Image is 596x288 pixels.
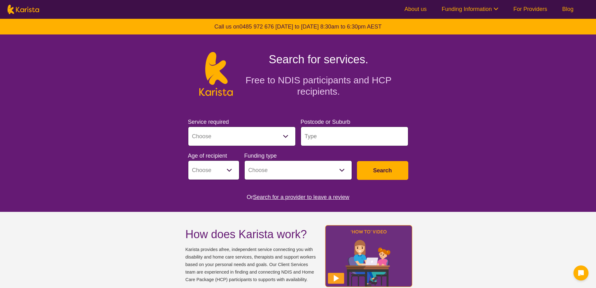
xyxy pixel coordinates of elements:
[240,75,397,97] h2: Free to NDIS participants and HCP recipients.
[442,6,498,12] a: Funding Information
[188,119,229,125] label: Service required
[357,161,408,180] button: Search
[562,6,573,12] a: Blog
[240,52,397,67] h1: Search for services.
[199,52,233,96] img: Karista logo
[8,5,39,14] img: Karista logo
[186,227,317,242] h1: How does Karista work?
[405,6,427,12] a: About us
[301,119,350,125] label: Postcode or Suburb
[188,153,227,159] label: Age of recipient
[247,192,253,202] span: Or
[222,247,229,252] b: free
[244,153,277,159] label: Funding type
[214,24,382,30] b: Call us on [DATE] to [DATE] 8:30am to 6:30pm AEST
[186,246,317,283] span: Karista provides a , independent service connecting you with disability and home care services, t...
[239,24,274,30] a: 0485 972 676
[301,127,408,146] input: Type
[253,192,349,202] button: Search for a provider to leave a review
[513,6,547,12] a: For Providers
